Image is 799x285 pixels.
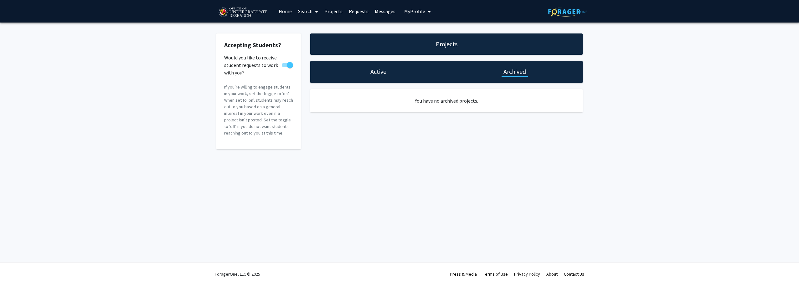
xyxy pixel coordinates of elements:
div: ForagerOne, LLC © 2025 [215,263,260,285]
h1: Archived [503,67,526,76]
a: Privacy Policy [514,271,540,277]
p: You have no archived projects. [340,97,553,104]
h1: Active [370,67,386,76]
a: About [546,271,558,277]
a: Requests [346,0,372,22]
a: Messages [372,0,399,22]
span: Would you like to receive student requests to work with you? [224,54,279,76]
h1: Projects [436,40,457,48]
a: Press & Media [450,271,477,277]
img: University of Maryland Logo [216,5,269,20]
img: ForagerOne Logo [548,7,587,17]
a: Terms of Use [483,271,508,277]
span: My Profile [404,8,425,14]
p: If you’re willing to engage students in your work, set the toggle to ‘on’. When set to 'on', stud... [224,84,293,136]
iframe: Chat [5,257,27,280]
a: Home [276,0,295,22]
h2: Accepting Students? [224,41,293,49]
a: Search [295,0,321,22]
a: Projects [321,0,346,22]
a: Contact Us [564,271,584,277]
